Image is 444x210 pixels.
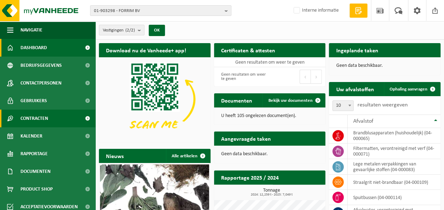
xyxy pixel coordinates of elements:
h2: Aangevraagde taken [214,132,278,145]
span: 10 [332,100,354,111]
h2: Download nu de Vanheede+ app! [99,43,193,57]
p: Geen data beschikbaar. [221,152,319,157]
button: Next [311,70,322,84]
span: Vestigingen [103,25,135,36]
button: Vestigingen(2/2) [99,25,144,35]
td: Geen resultaten om weer te geven [214,57,326,67]
a: Bekijk rapportage [273,184,325,198]
span: Contactpersonen [20,74,61,92]
td: brandblusapparaten (huishoudelijk) (04-000065) [348,128,440,144]
label: resultaten weergeven [357,102,407,108]
span: 01-903298 - FORRIM BV [94,6,222,16]
h3: Tonnage [218,188,326,197]
h2: Ingeplande taken [329,43,385,57]
span: Bekijk uw documenten [268,98,312,103]
span: Afvalstof [353,118,373,124]
h2: Uw afvalstoffen [329,82,381,96]
span: Navigatie [20,21,42,39]
span: 10 [333,101,353,111]
span: Documenten [20,163,51,180]
span: Kalender [20,127,42,145]
span: Bedrijfsgegevens [20,57,62,74]
button: Previous [300,70,311,84]
p: Geen data beschikbaar. [336,63,433,68]
button: OK [149,25,165,36]
td: filtermatten, verontreinigd met verf (04-000071) [348,144,440,159]
span: Dashboard [20,39,47,57]
img: Download de VHEPlus App [99,57,211,141]
label: Interne informatie [292,5,339,16]
a: Bekijk uw documenten [262,93,325,107]
a: Ophaling aanvragen [384,82,440,96]
span: Gebruikers [20,92,47,110]
button: 01-903298 - FORRIM BV [90,5,231,16]
h2: Rapportage 2025 / 2024 [214,170,286,184]
h2: Documenten [214,93,259,107]
count: (2/2) [125,28,135,33]
span: 2024: 12,259 t - 2025: 7,049 t [218,193,326,197]
td: spuitbussen (04-000114) [348,190,440,205]
td: lege metalen verpakkingen van gevaarlijke stoffen (04-000083) [348,159,440,175]
h2: Certificaten & attesten [214,43,282,57]
span: Ophaling aanvragen [390,87,427,92]
p: U heeft 105 ongelezen document(en). [221,113,319,118]
td: straalgrit niet-brandbaar (04-000109) [348,175,440,190]
span: Product Shop [20,180,53,198]
span: Contracten [20,110,48,127]
h2: Nieuws [99,149,131,163]
div: Geen resultaten om weer te geven [218,69,266,84]
span: Rapportage [20,145,48,163]
a: Alle artikelen [166,149,210,163]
